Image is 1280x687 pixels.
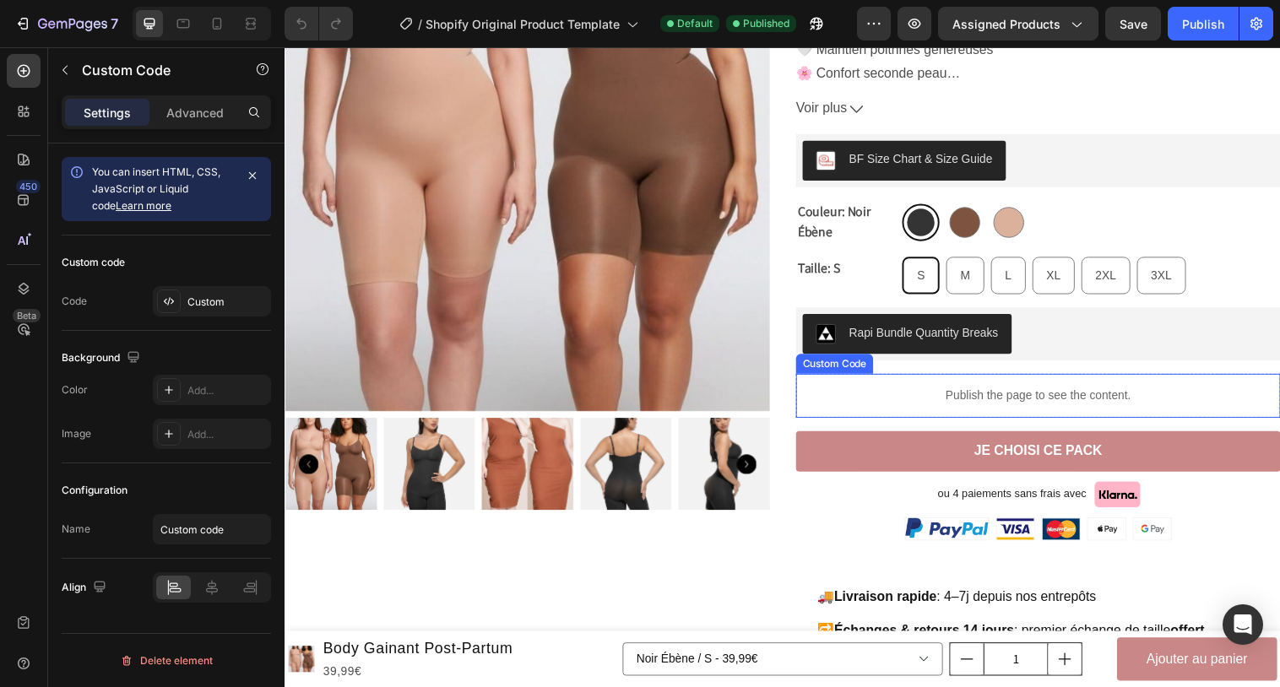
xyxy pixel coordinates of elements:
p: Publish the page to see the content. [520,346,1013,364]
div: Background [62,347,144,370]
span: Save [1120,17,1147,31]
div: Custom [187,295,267,310]
img: CLqQkc30lu8CEAE=.png [540,105,561,126]
button: BF Size Chart & Size Guide [527,95,734,136]
span: Default [677,16,713,31]
div: Add... [187,383,267,398]
legend: Couleur: Noir Ébène [520,156,621,200]
div: Je choisi ce pack [702,403,832,420]
p: Advanced [166,104,224,122]
img: gempages_585566208464520027-01ba276d-2384-419d-b30c-5f3bf1f17b14.png [817,479,855,501]
div: Configuration [62,483,127,498]
span: L [733,225,740,239]
button: 7 [7,7,126,41]
span: Shopify Original Product Template [426,15,620,33]
button: Ajouter au panier [847,601,1010,646]
span: M [687,225,697,239]
img: CJjMu9e-54QDEAE=.png [540,282,561,302]
button: Delete element [62,647,271,674]
p: Settings [84,104,131,122]
a: Learn more [116,199,171,212]
div: Name [62,522,90,537]
p: ou 4 paiements sans frais avec [664,448,816,463]
div: Custom code [62,255,125,270]
button: Je choisi ce pack [520,391,1013,432]
p: Custom Code [82,60,225,80]
iframe: Design area [285,47,1280,687]
div: Rapi Bundle Quantity Breaks [574,282,726,300]
img: gempages_585566208464520027-ba2685e5-5d8b-4423-b79a-84a76225d1b0.png [724,479,762,501]
span: You can insert HTML, CSS, JavaScript or Liquid code [92,165,220,212]
span: S [643,225,651,239]
div: Publish [1182,15,1224,33]
div: Delete element [120,651,213,671]
div: Undo/Redo [285,7,353,41]
img: gempages_585566208464520027-fee50879-5281-481e-9b9e-fc84a2d7a111.png [864,479,902,501]
div: Code [62,294,87,309]
button: decrement [677,607,711,639]
button: Voir plus [520,51,1013,75]
div: Open Intercom Messenger [1223,604,1263,645]
div: 39,99€ [37,625,234,646]
div: Color [62,382,88,398]
div: Custom Code [523,315,595,330]
button: Carousel Next Arrow [459,414,480,435]
input: quantity [711,607,777,639]
img: gempages_585566208464520027-afd70265-51f1-4863-9965-1d8c97ef777b.png [771,479,809,501]
div: Add... [187,427,267,442]
div: Align [62,576,110,599]
img: gempages_585566208464520027-da179b99-2b2f-4509-8954-e33a8a3ef009.png [632,479,716,502]
p: 🚚 : 4–7j depuis nos entrepôts [542,551,998,569]
span: Assigned Products [952,15,1060,33]
span: Voir plus [520,51,572,75]
button: Assigned Products [938,7,1098,41]
div: Ajouter au panier [876,611,979,636]
span: XL [775,225,789,239]
button: Carousel Back Arrow [14,414,34,435]
strong: Livraison rapide [559,552,664,566]
span: / [418,15,422,33]
p: 🔁 : premier échange de taille [542,586,998,603]
div: Beta [13,309,41,322]
div: 450 [16,180,41,193]
img: gempages_585566208464520027-eb374311-d1a8-4cd2-8f14-3740cd691651.png [824,442,871,468]
strong: offert [902,587,936,601]
button: Rapi Bundle Quantity Breaks [527,272,740,312]
button: Save [1105,7,1161,41]
span: 2XL [825,225,846,239]
button: Publish [1168,7,1239,41]
p: 7 [111,14,118,34]
div: Image [62,426,91,441]
strong: Échanges & retours 14 jours [559,587,742,601]
div: BF Size Chart & Size Guide [574,105,720,123]
legend: Taille: S [520,214,621,237]
span: Published [743,16,789,31]
span: 3XL [881,225,903,239]
button: increment [777,607,811,639]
